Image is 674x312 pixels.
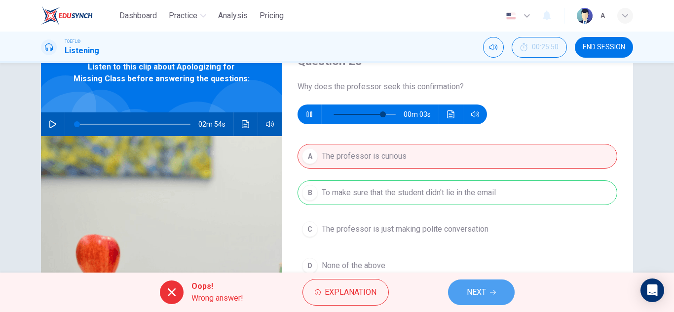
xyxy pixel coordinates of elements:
[65,38,80,45] span: TOEFL®
[260,10,284,22] span: Pricing
[302,279,389,306] button: Explanation
[600,10,605,22] div: A
[575,37,633,58] button: END SESSION
[448,279,515,305] button: NEXT
[218,10,248,22] span: Analysis
[256,7,288,25] button: Pricing
[238,112,254,136] button: Click to see the audio transcription
[505,12,517,20] img: en
[512,37,567,58] div: Hide
[483,37,504,58] div: Mute
[512,37,567,58] button: 00:25:50
[165,7,210,25] button: Practice
[191,280,243,292] span: Oops!
[119,10,157,22] span: Dashboard
[198,112,233,136] span: 02m 54s
[640,278,664,302] div: Open Intercom Messenger
[65,45,99,57] h1: Listening
[577,8,593,24] img: Profile picture
[583,43,625,51] span: END SESSION
[73,61,250,85] span: Listen to this clip about Apologizing for Missing Class before answering the questions:
[41,6,93,26] img: EduSynch logo
[443,104,459,124] button: Click to see the audio transcription
[532,43,559,51] span: 00:25:50
[298,81,617,93] span: Why does the professor seek this confirmation?
[404,104,439,124] span: 00m 03s
[325,285,376,299] span: Explanation
[467,285,486,299] span: NEXT
[214,7,252,25] button: Analysis
[41,6,115,26] a: EduSynch logo
[169,10,197,22] span: Practice
[115,7,161,25] button: Dashboard
[191,292,243,304] span: Wrong answer!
